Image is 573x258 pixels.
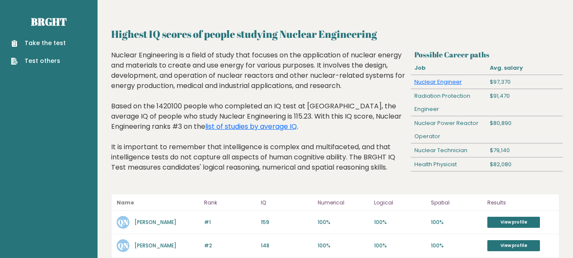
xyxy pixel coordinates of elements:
a: View profile [487,240,540,251]
div: Nuclear Engineering is a field of study that focuses on the application of nuclear energy and mat... [111,50,408,185]
a: [PERSON_NAME] [134,218,176,226]
p: 100% [318,242,369,249]
div: $97,370 [487,75,563,89]
div: Job [411,61,487,75]
p: 159 [261,218,313,226]
h2: Highest IQ scores of people studying Nuclear Engineering [111,26,559,42]
a: Take the test [11,39,66,48]
div: $80,890 [487,116,563,143]
div: $82,080 [487,158,563,171]
p: 100% [431,242,483,249]
a: list of studies by average IQ [205,122,297,131]
p: #1 [204,218,256,226]
a: Nuclear Engineer [414,78,462,86]
a: [PERSON_NAME] [134,242,176,249]
div: Nuclear Technician [411,144,487,157]
div: Radiation Protection Engineer [411,89,487,116]
text: QN [118,241,129,250]
p: Results [487,198,554,208]
p: Rank [204,198,256,208]
a: Test others [11,57,66,65]
a: View profile [487,217,540,228]
p: 100% [374,218,426,226]
a: Brght [31,15,67,28]
p: 100% [431,218,483,226]
div: Avg. salary [487,61,563,75]
p: Logical [374,198,426,208]
p: #2 [204,242,256,249]
b: Name [117,199,134,206]
div: $91,470 [487,89,563,116]
p: 100% [318,218,369,226]
p: 100% [374,242,426,249]
div: Health Physicist [411,158,487,171]
h3: Possible Career paths [414,50,559,59]
p: Numerical [318,198,369,208]
p: IQ [261,198,313,208]
p: Spatial [431,198,483,208]
text: QN [118,217,129,227]
p: 148 [261,242,313,249]
div: Nuclear Power Reactor Operator [411,116,487,143]
div: $79,140 [487,144,563,157]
